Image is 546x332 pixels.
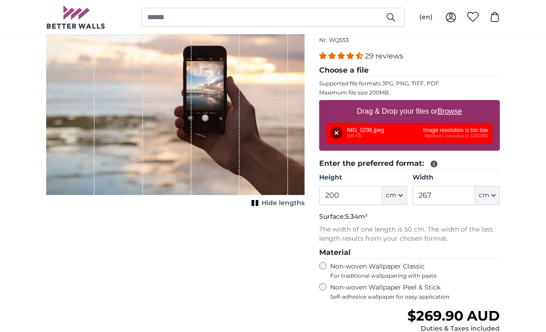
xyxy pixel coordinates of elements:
label: Width [412,173,500,182]
label: Non-woven Wallpaper Peel & Stick [330,283,500,300]
legend: Choose a file [319,65,500,76]
button: (en) [412,9,440,26]
label: Drag & Drop your files or [353,102,466,121]
u: Browse [438,107,462,115]
span: cm [386,191,396,200]
span: Hide lengths [262,199,305,208]
span: For traditional wallpapering with paste [330,272,500,279]
img: Betterwalls [46,5,106,29]
p: Maximum file size 200MB. [319,89,500,96]
label: Height [319,173,407,182]
label: Non-woven Wallpaper Classic [330,262,500,279]
span: Self-adhesive wallpaper for easy application [330,293,500,300]
button: cm [475,186,500,205]
span: 4.34 stars [319,52,365,60]
legend: Enter the preferred format: [319,158,500,169]
p: Surface: [319,212,500,221]
button: Hide lengths [249,197,305,210]
p: Supported file formats JPG, PNG, TIFF, PDF [319,80,500,87]
p: The width of one length is 50 cm. The width of the last length results from your chosen format. [319,225,500,243]
span: cm [479,191,489,200]
span: Nr. WQ553 [319,37,349,43]
span: 5.34m² [345,212,368,221]
button: cm [382,186,407,205]
span: 29 reviews [365,52,403,60]
legend: Material [319,247,500,258]
span: $269.90 AUD [407,307,500,324]
div: 1 of 1 [46,1,305,210]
